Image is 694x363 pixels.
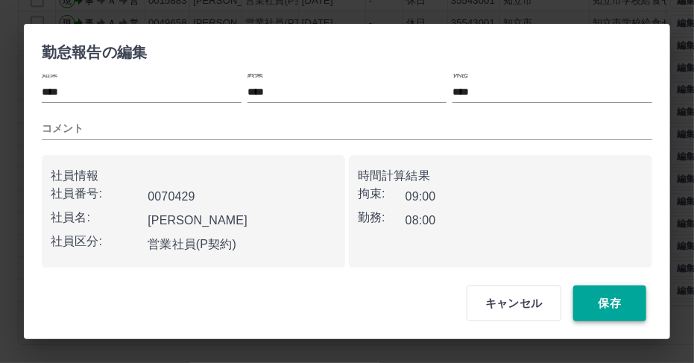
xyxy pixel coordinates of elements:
[406,214,436,227] b: 08:00
[358,185,406,203] p: 拘束:
[42,69,57,80] label: 始業
[51,185,142,203] p: 社員番号:
[358,209,406,227] p: 勤務:
[467,285,561,321] button: キャンセル
[358,167,643,185] p: 時間計算結果
[148,190,195,203] b: 0070429
[406,190,436,203] b: 09:00
[247,69,263,80] label: 終業
[148,214,247,227] b: [PERSON_NAME]
[51,233,142,250] p: 社員区分:
[24,24,165,75] h2: 勤怠報告の編集
[51,209,142,227] p: 社員名:
[51,167,336,185] p: 社員情報
[573,285,646,321] button: 保存
[148,238,236,250] b: 営業社員(P契約)
[452,69,468,80] label: 休憩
